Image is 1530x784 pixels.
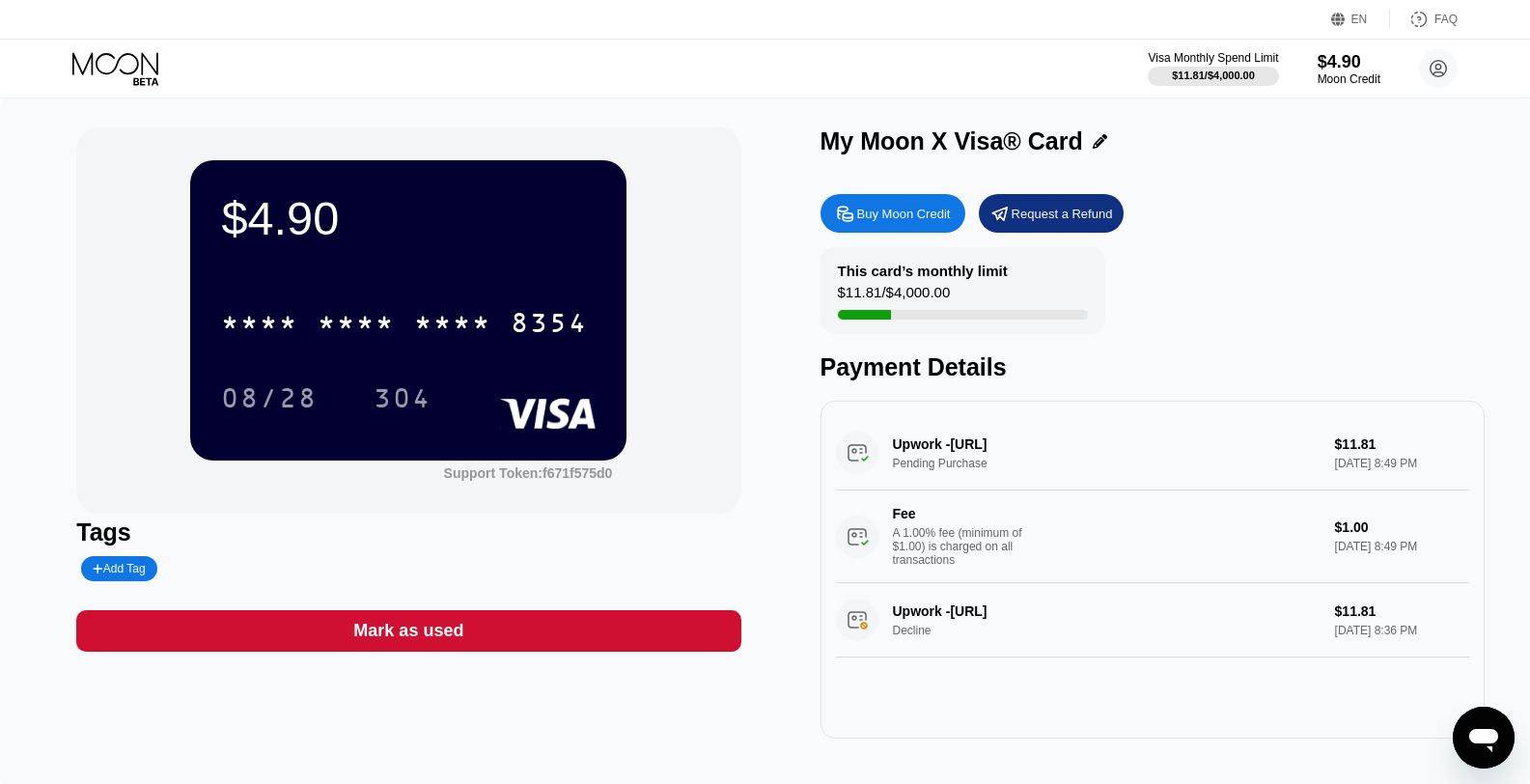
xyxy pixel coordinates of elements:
div: Buy Moon Credit [821,194,965,233]
div: Buy Moon Credit [857,206,951,222]
div: Payment Details [821,353,1485,381]
div: This card’s monthly limit [838,263,1008,279]
iframe: Button to launch messaging window [1453,707,1515,769]
div: $4.90 [1318,52,1380,72]
div: [DATE] 8:49 PM [1335,540,1469,553]
div: Request a Refund [979,194,1124,233]
div: Support Token:f671f575d0 [444,465,613,481]
div: My Moon X Visa® Card [821,127,1083,155]
div: A 1.00% fee (minimum of $1.00) is charged on all transactions [893,526,1038,567]
div: Fee [893,506,1028,521]
div: $1.00 [1335,519,1469,535]
div: Mark as used [353,620,463,642]
div: $11.81 / $4,000.00 [1172,70,1255,81]
div: Mark as used [76,610,740,652]
div: EN [1331,10,1390,29]
div: Visa Monthly Spend Limit [1148,51,1278,65]
div: 304 [374,385,431,416]
div: Add Tag [81,556,156,581]
div: Moon Credit [1318,72,1380,86]
div: 08/28 [221,385,318,416]
div: FAQ [1434,13,1458,26]
div: FeeA 1.00% fee (minimum of $1.00) is charged on all transactions$1.00[DATE] 8:49 PM [836,490,1469,583]
div: 8354 [511,310,588,341]
div: $11.81 / $4,000.00 [838,284,951,310]
div: EN [1351,13,1368,26]
div: Add Tag [93,562,145,575]
div: 08/28 [207,374,332,422]
div: $4.90 [221,191,596,245]
div: Request a Refund [1012,206,1113,222]
div: Visa Monthly Spend Limit$11.81/$4,000.00 [1148,51,1278,86]
div: Tags [76,518,740,546]
div: $4.90Moon Credit [1318,52,1380,86]
div: 304 [359,374,446,422]
div: FAQ [1390,10,1458,29]
div: Support Token: f671f575d0 [444,465,613,481]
